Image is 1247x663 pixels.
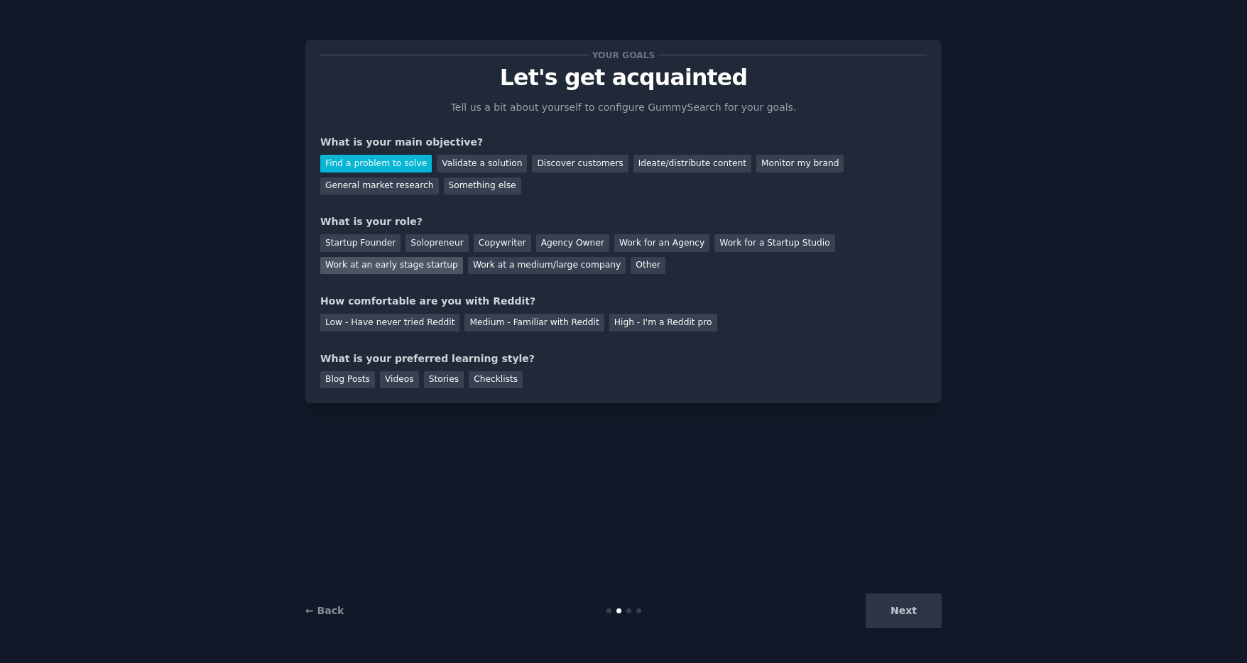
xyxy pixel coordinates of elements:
[305,605,344,616] a: ← Back
[714,234,834,252] div: Work for a Startup Studio
[437,155,527,172] div: Validate a solution
[609,314,717,331] div: High - I'm a Reddit pro
[320,155,432,172] div: Find a problem to solve
[756,155,844,172] div: Monitor my brand
[631,257,665,275] div: Other
[320,257,463,275] div: Work at an early stage startup
[320,314,459,331] div: Low - Have never tried Reddit
[536,234,609,252] div: Agency Owner
[468,257,626,275] div: Work at a medium/large company
[320,371,375,389] div: Blog Posts
[464,314,604,331] div: Medium - Familiar with Reddit
[424,371,464,389] div: Stories
[474,234,531,252] div: Copywriter
[320,177,439,195] div: General market research
[320,135,927,150] div: What is your main objective?
[589,48,658,62] span: Your goals
[445,100,802,115] p: Tell us a bit about yourself to configure GummySearch for your goals.
[444,177,521,195] div: Something else
[320,65,927,90] p: Let's get acquainted
[405,234,468,252] div: Solopreneur
[320,234,401,252] div: Startup Founder
[320,294,927,309] div: How comfortable are you with Reddit?
[633,155,751,172] div: Ideate/distribute content
[320,214,927,229] div: What is your role?
[380,371,419,389] div: Videos
[320,351,927,366] div: What is your preferred learning style?
[614,234,709,252] div: Work for an Agency
[532,155,628,172] div: Discover customers
[469,371,523,389] div: Checklists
